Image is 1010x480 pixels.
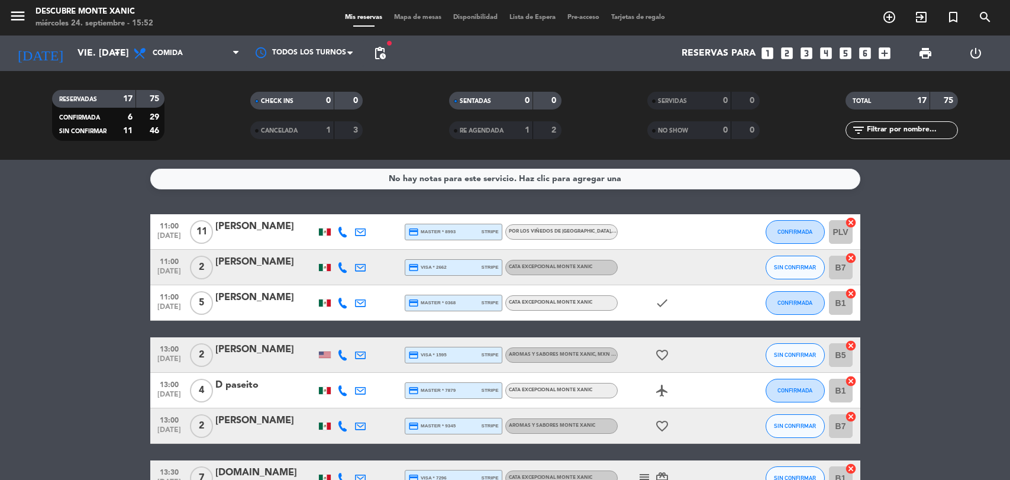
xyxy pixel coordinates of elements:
[845,252,857,264] i: cancel
[777,299,812,306] span: CONFIRMADA
[482,228,499,236] span: stripe
[408,421,419,431] i: credit_card
[261,98,293,104] span: CHECK INS
[150,113,162,121] strong: 29
[818,46,834,61] i: looks_4
[326,126,331,134] strong: 1
[766,291,825,315] button: CONFIRMADA
[845,463,857,475] i: cancel
[59,128,107,134] span: SIN CONFIRMAR
[190,414,213,438] span: 2
[389,172,621,186] div: No hay notas para este servicio. Haz clic para agregar una
[408,350,447,360] span: visa * 1595
[9,7,27,25] i: menu
[951,36,1001,71] div: LOG OUT
[154,465,184,478] span: 13:30
[509,388,592,392] span: Cata Excepcional Monte Xanic
[353,96,360,105] strong: 0
[9,7,27,29] button: menu
[408,385,456,396] span: master * 7879
[509,475,592,480] span: Cata Excepcional Monte Xanic
[9,40,72,66] i: [DATE]
[154,254,184,268] span: 11:00
[408,262,447,273] span: visa * 2662
[110,46,124,60] i: arrow_drop_down
[123,95,133,103] strong: 17
[504,14,562,21] span: Lista de Espera
[655,348,669,362] i: favorite_border
[36,6,153,18] div: Descubre Monte Xanic
[59,115,100,121] span: CONFIRMADA
[408,227,419,237] i: credit_card
[866,124,957,137] input: Filtrar por nombre...
[150,127,162,135] strong: 46
[154,426,184,440] span: [DATE]
[150,95,162,103] strong: 75
[551,126,559,134] strong: 2
[723,96,728,105] strong: 0
[750,96,757,105] strong: 0
[128,113,133,121] strong: 6
[845,217,857,228] i: cancel
[353,126,360,134] strong: 3
[845,288,857,299] i: cancel
[760,46,775,61] i: looks_one
[611,229,638,234] span: , MXN 1300
[123,127,133,135] strong: 11
[774,423,816,429] span: SIN CONFIRMAR
[154,391,184,404] span: [DATE]
[509,423,595,428] span: Aromas y Sabores Monte Xanic
[845,340,857,352] i: cancel
[36,18,153,30] div: miércoles 24. septiembre - 15:52
[877,46,892,61] i: add_box
[799,46,814,61] i: looks_3
[215,378,316,393] div: D paseito
[851,123,866,137] i: filter_list
[509,265,592,269] span: Cata Excepcional Monte Xanic
[779,46,795,61] i: looks_two
[914,10,928,24] i: exit_to_app
[190,291,213,315] span: 5
[777,387,812,394] span: CONFIRMADA
[482,422,499,430] span: stripe
[655,419,669,433] i: favorite_border
[845,411,857,423] i: cancel
[447,14,504,21] span: Disponibilidad
[882,10,896,24] i: add_circle_outline
[408,298,456,308] span: master * 0368
[153,49,183,57] span: Comida
[509,352,623,357] span: Aromas y Sabores Monte Xanic
[655,384,669,398] i: airplanemode_active
[482,299,499,307] span: stripe
[766,256,825,279] button: SIN CONFIRMAR
[766,220,825,244] button: CONFIRMADA
[774,264,816,270] span: SIN CONFIRMAR
[509,300,592,305] span: Cata Excepcional Monte Xanic
[460,98,491,104] span: SENTADAS
[154,342,184,355] span: 13:00
[215,342,316,357] div: [PERSON_NAME]
[388,14,447,21] span: Mapa de mesas
[509,229,638,234] span: Por los Viñedos de [GEOGRAPHIC_DATA]
[551,96,559,105] strong: 0
[838,46,853,61] i: looks_5
[658,98,687,104] span: SERVIDAS
[682,48,756,59] span: Reservas para
[154,377,184,391] span: 13:00
[190,343,213,367] span: 2
[525,126,530,134] strong: 1
[408,350,419,360] i: credit_card
[562,14,605,21] span: Pre-acceso
[766,379,825,402] button: CONFIRMADA
[605,14,671,21] span: Tarjetas de regalo
[408,421,456,431] span: master * 9345
[595,352,623,357] span: , MXN 1050
[154,413,184,426] span: 13:00
[154,303,184,317] span: [DATE]
[261,128,298,134] span: CANCELADA
[750,126,757,134] strong: 0
[944,96,956,105] strong: 75
[658,128,688,134] span: NO SHOW
[460,128,504,134] span: RE AGENDADA
[154,355,184,369] span: [DATE]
